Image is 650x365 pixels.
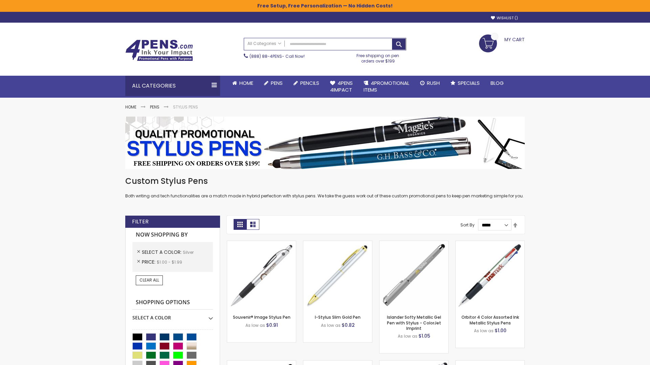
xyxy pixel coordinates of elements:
[358,76,415,98] a: 4PROMOTIONALITEMS
[132,228,213,242] strong: Now Shopping by
[456,241,524,246] a: Orbitor 4 Color Assorted Ink Metallic Stylus Pens-Silver
[125,76,220,96] div: All Categories
[227,76,259,91] a: Home
[233,314,290,320] a: Souvenir® Image Stylus Pen
[485,76,509,91] a: Blog
[398,333,417,339] span: As low as
[458,79,480,87] span: Specials
[132,218,149,225] strong: Filter
[139,277,159,283] span: Clear All
[227,241,296,310] img: Souvenir® Image Stylus Pen-Silver
[234,219,246,230] strong: Grid
[303,241,372,246] a: I-Stylus-Slim-Gold-Silver
[495,327,506,334] span: $1.00
[315,314,361,320] a: I-Stylus Slim Gold Pen
[132,295,213,310] strong: Shopping Options
[303,241,372,310] img: I-Stylus-Slim-Gold-Silver
[415,76,445,91] a: Rush
[445,76,485,91] a: Specials
[364,79,409,93] span: 4PROMOTIONAL ITEMS
[136,275,163,285] a: Clear All
[125,40,193,61] img: 4Pens Custom Pens and Promotional Products
[380,241,448,246] a: Islander Softy Metallic Gel Pen with Stylus - ColorJet Imprint-Silver
[461,314,519,325] a: Orbitor 4 Color Assorted Ink Metallic Stylus Pens
[491,16,518,21] a: Wishlist
[245,322,265,328] span: As low as
[125,104,136,110] a: Home
[132,310,213,321] div: Select A Color
[244,38,285,49] a: All Categories
[250,53,282,59] a: (888) 88-4PENS
[350,50,407,64] div: Free shipping on pen orders over $199
[271,79,283,87] span: Pens
[380,241,448,310] img: Islander Softy Metallic Gel Pen with Stylus - ColorJet Imprint-Silver
[125,117,525,169] img: Stylus Pens
[125,176,525,199] div: Both writing and tech functionalities are a match made in hybrid perfection with stylus pens. We ...
[142,259,157,265] span: Price
[183,249,194,255] span: Silver
[325,76,358,98] a: 4Pens4impact
[150,104,159,110] a: Pens
[288,76,325,91] a: Pencils
[460,222,475,228] label: Sort By
[427,79,440,87] span: Rush
[266,322,278,328] span: $0.91
[125,176,525,187] h1: Custom Stylus Pens
[247,41,281,46] span: All Categories
[250,53,305,59] span: - Call Now!
[142,249,183,255] span: Select A Color
[418,333,430,339] span: $1.05
[342,322,355,328] span: $0.82
[387,314,441,331] a: Islander Softy Metallic Gel Pen with Stylus - ColorJet Imprint
[173,104,198,110] strong: Stylus Pens
[259,76,288,91] a: Pens
[491,79,504,87] span: Blog
[227,241,296,246] a: Souvenir® Image Stylus Pen-Silver
[300,79,319,87] span: Pencils
[239,79,253,87] span: Home
[321,322,341,328] span: As low as
[330,79,353,93] span: 4Pens 4impact
[456,241,524,310] img: Orbitor 4 Color Assorted Ink Metallic Stylus Pens-Silver
[157,259,182,265] span: $1.00 - $1.99
[474,328,494,334] span: As low as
